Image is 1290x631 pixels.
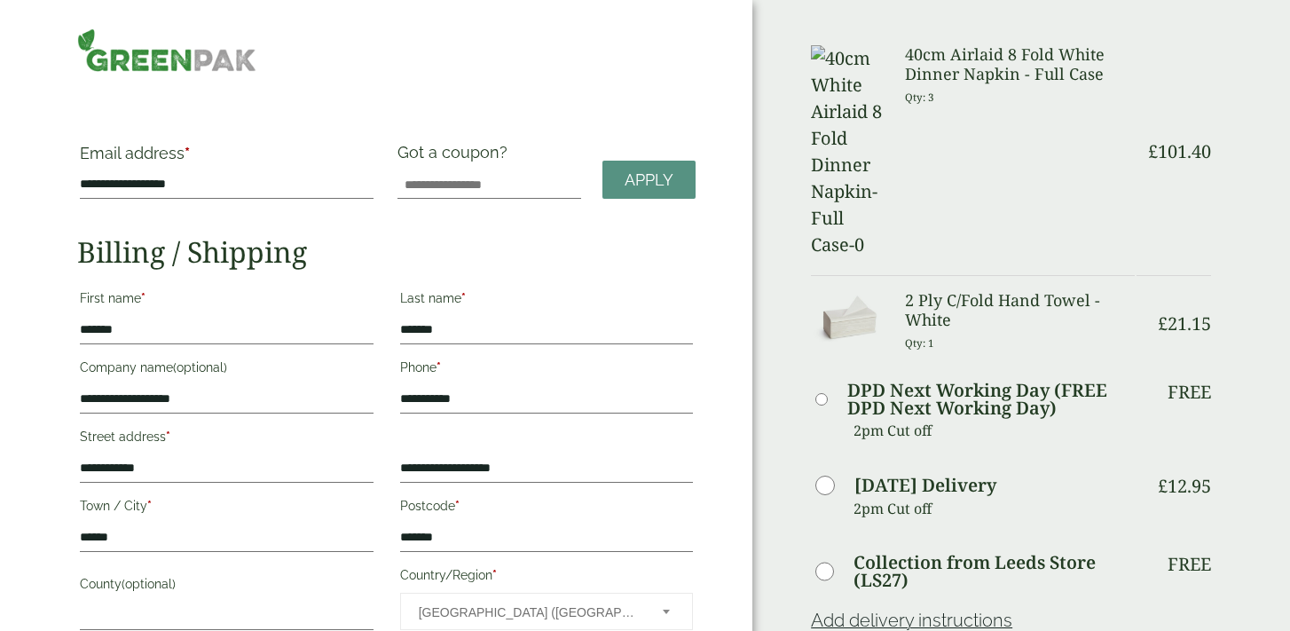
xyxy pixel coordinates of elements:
[1158,312,1168,335] span: £
[1158,474,1211,498] bdi: 12.95
[811,610,1012,631] a: Add delivery instructions
[854,477,996,494] label: [DATE] Delivery
[1148,139,1211,163] bdi: 101.40
[166,430,170,444] abbr: required
[173,360,227,375] span: (optional)
[1168,382,1211,403] p: Free
[905,91,934,104] small: Qty: 3
[400,563,693,593] label: Country/Region
[847,382,1135,417] label: DPD Next Working Day (FREE DPD Next Working Day)
[400,593,693,630] span: Country/Region
[853,554,1135,589] label: Collection from Leeds Store (LS27)
[602,161,696,199] a: Apply
[905,336,934,350] small: Qty: 1
[1158,474,1168,498] span: £
[905,45,1134,83] h3: 40cm Airlaid 8 Fold White Dinner Napkin - Full Case
[141,291,146,305] abbr: required
[400,355,693,385] label: Phone
[80,146,373,170] label: Email address
[853,495,1135,522] p: 2pm Cut off
[80,572,373,602] label: County
[147,499,152,513] abbr: required
[492,568,497,582] abbr: required
[437,360,441,375] abbr: required
[853,417,1135,444] p: 2pm Cut off
[1168,554,1211,575] p: Free
[905,291,1134,329] h3: 2 Ply C/Fold Hand Towel -White
[1148,139,1158,163] span: £
[419,594,639,631] span: United Kingdom (UK)
[400,493,693,524] label: Postcode
[122,577,176,591] span: (optional)
[455,499,460,513] abbr: required
[811,45,884,258] img: 40cm White Airlaid 8 Fold Dinner Napkin-Full Case-0
[80,493,373,524] label: Town / City
[77,235,696,269] h2: Billing / Shipping
[80,286,373,316] label: First name
[185,144,190,162] abbr: required
[461,291,466,305] abbr: required
[397,143,515,170] label: Got a coupon?
[400,286,693,316] label: Last name
[77,28,256,72] img: GreenPak Supplies
[80,424,373,454] label: Street address
[80,355,373,385] label: Company name
[1158,312,1211,335] bdi: 21.15
[625,170,673,190] span: Apply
